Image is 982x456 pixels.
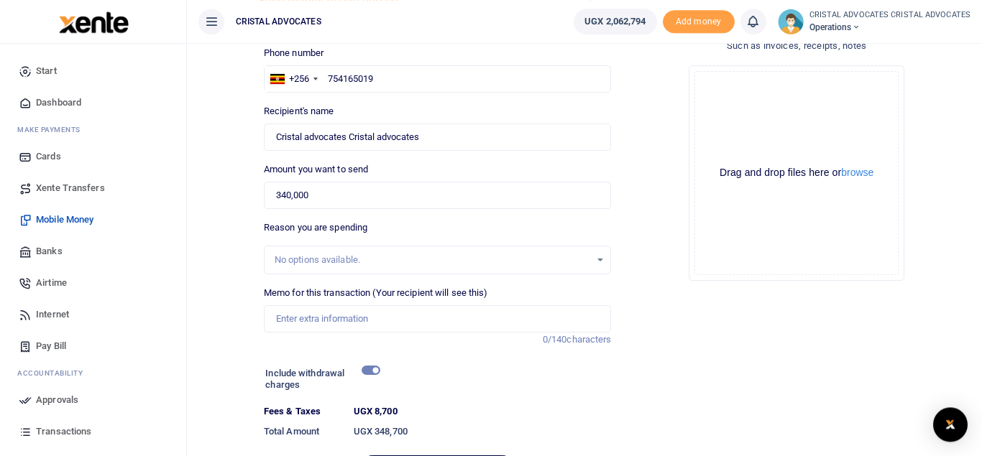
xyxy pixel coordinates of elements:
span: Airtime [36,276,67,290]
span: CRISTAL ADVOCATES [230,15,327,28]
span: characters [566,334,611,345]
span: countability [28,369,83,377]
span: UGX 2,062,794 [584,14,646,29]
span: Pay Bill [36,339,66,353]
h6: Include withdrawal charges [265,368,373,390]
a: Add money [663,15,735,26]
input: UGX [264,182,612,209]
li: Wallet ballance [568,9,662,34]
a: UGX 2,062,794 [574,9,656,34]
h6: Total Amount [264,426,342,437]
div: No options available. [275,253,591,267]
span: Dashboard [36,96,81,110]
span: Operations [809,21,971,34]
h6: UGX 348,700 [354,426,612,437]
a: logo-small logo-large logo-large [58,16,129,27]
span: Mobile Money [36,213,93,227]
input: MTN & Airtel numbers are validated [264,124,612,151]
h4: Such as invoices, receipts, notes [623,38,970,54]
a: Approvals [12,384,175,416]
a: Dashboard [12,87,175,118]
span: Add money [663,10,735,34]
label: UGX 8,700 [354,404,398,419]
li: Toup your wallet [663,10,735,34]
a: Banks [12,236,175,267]
span: Internet [36,307,69,322]
span: Transactions [36,424,91,439]
label: Amount you want to send [264,162,368,177]
label: Recipient's name [264,104,334,118]
li: Ac [12,362,175,384]
div: Open Intercom Messenger [933,407,968,442]
a: Transactions [12,416,175,447]
a: Internet [12,299,175,330]
a: profile-user CRISTAL ADVOCATES CRISTAL ADVOCATES Operations [778,9,971,34]
a: Cards [12,141,175,172]
span: Start [36,64,57,78]
input: Enter extra information [264,305,612,332]
span: Xente Transfers [36,181,105,195]
img: logo-large [59,11,129,33]
div: Drag and drop files here or [695,166,898,180]
a: Pay Bill [12,330,175,362]
input: Enter phone number [264,65,612,93]
label: Memo for this transaction (Your recipient will see this) [264,286,488,300]
span: 0/140 [543,334,567,345]
div: +256 [289,72,309,86]
span: Banks [36,244,63,259]
small: CRISTAL ADVOCATES CRISTAL ADVOCATES [809,9,971,22]
div: File Uploader [689,65,904,281]
a: Airtime [12,267,175,299]
li: M [12,118,175,141]
a: Start [12,55,175,87]
span: Cards [36,149,61,164]
div: Uganda: +256 [265,66,322,92]
dt: Fees & Taxes [258,404,348,419]
label: Reason you are spending [264,220,367,235]
a: Mobile Money [12,204,175,236]
span: Approvals [36,393,78,407]
label: Phone number [264,46,323,60]
img: profile-user [778,9,804,34]
span: ake Payments [24,126,81,134]
a: Xente Transfers [12,172,175,204]
button: browse [841,167,873,177]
